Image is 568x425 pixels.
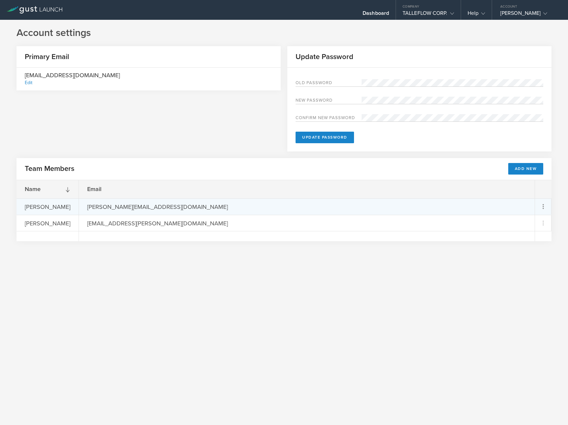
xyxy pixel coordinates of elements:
[296,116,362,121] label: Confirm new password
[363,10,389,20] div: Dashboard
[25,71,120,87] div: [EMAIL_ADDRESS][DOMAIN_NAME]
[500,10,556,20] div: [PERSON_NAME]
[296,98,362,104] label: New password
[468,10,485,20] div: Help
[79,215,236,231] div: [EMAIL_ADDRESS][PERSON_NAME][DOMAIN_NAME]
[79,180,181,198] div: Email
[25,80,32,85] div: Edit
[17,215,79,231] div: [PERSON_NAME]
[17,199,79,214] div: [PERSON_NAME]
[17,180,79,198] div: Name
[79,199,236,214] div: [PERSON_NAME][EMAIL_ADDRESS][DOMAIN_NAME]
[508,163,544,175] button: Add New
[296,132,354,143] button: Update Password
[403,10,454,20] div: TALLEFLOW CORP.
[535,393,568,425] iframe: Chat Widget
[17,26,551,40] h1: Account settings
[25,164,74,174] h2: Team Members
[17,52,69,62] h2: Primary Email
[296,81,362,86] label: Old Password
[287,52,353,62] h2: Update Password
